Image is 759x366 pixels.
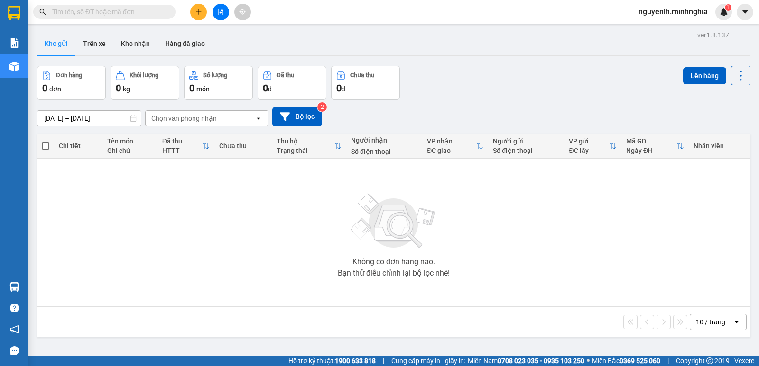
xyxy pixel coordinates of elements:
th: Toggle SortBy [564,134,621,159]
strong: 0708 023 035 - 0935 103 250 [498,357,584,365]
span: Hỗ trợ kỹ thuật: [288,356,376,366]
div: Tên món [107,137,153,145]
th: Toggle SortBy [157,134,215,159]
th: Toggle SortBy [621,134,689,159]
button: Đơn hàng0đơn [37,66,106,100]
span: 0 [336,82,342,94]
span: ⚪️ [587,359,590,363]
span: nguyenlh.minhnghia [631,6,715,18]
strong: 0369 525 060 [620,357,660,365]
div: Người nhận [351,136,417,144]
div: 10 / trang [696,317,725,327]
button: Kho gửi [37,32,75,55]
span: notification [10,325,19,334]
img: solution-icon [9,38,19,48]
span: 0 [42,82,47,94]
button: aim [234,4,251,20]
div: Chưa thu [219,142,267,150]
button: caret-down [737,4,753,20]
span: | [667,356,669,366]
img: warehouse-icon [9,62,19,71]
div: Đã thu [277,72,294,79]
button: Khối lượng0kg [111,66,179,100]
span: đơn [49,85,61,93]
span: Miền Nam [468,356,584,366]
span: copyright [706,357,713,364]
sup: 2 [317,102,327,112]
input: Select a date range. [37,111,141,126]
div: ĐC lấy [569,147,609,154]
span: aim [239,9,246,15]
th: Toggle SortBy [272,134,346,159]
button: plus [190,4,207,20]
div: HTTT [162,147,203,154]
button: Đã thu0đ [258,66,326,100]
span: message [10,346,19,355]
div: Nhân viên [694,142,746,150]
span: Miền Bắc [592,356,660,366]
button: Trên xe [75,32,113,55]
button: Hàng đã giao [157,32,213,55]
div: ver 1.8.137 [697,30,729,40]
span: caret-down [741,8,750,16]
div: VP nhận [427,137,476,145]
div: VP gửi [569,137,609,145]
button: file-add [213,4,229,20]
button: Bộ lọc [272,107,322,126]
div: Đã thu [162,137,203,145]
img: warehouse-icon [9,282,19,292]
input: Tìm tên, số ĐT hoặc mã đơn [52,7,164,17]
div: Chi tiết [59,142,98,150]
span: 0 [263,82,268,94]
div: Thu hộ [277,137,334,145]
div: Mã GD [626,137,676,145]
svg: open [255,115,262,122]
span: kg [123,85,130,93]
span: search [39,9,46,15]
strong: 1900 633 818 [335,357,376,365]
div: Khối lượng [130,72,158,79]
button: Lên hàng [683,67,726,84]
div: ĐC giao [427,147,476,154]
img: logo-vxr [8,6,20,20]
div: Ghi chú [107,147,153,154]
div: Người gửi [493,137,559,145]
span: file-add [217,9,224,15]
button: Số lượng0món [184,66,253,100]
th: Toggle SortBy [422,134,488,159]
span: question-circle [10,304,19,312]
img: icon-new-feature [720,8,728,16]
span: 0 [116,82,121,94]
div: Chọn văn phòng nhận [151,114,217,123]
div: Không có đơn hàng nào. [352,258,435,266]
div: Chưa thu [350,72,374,79]
div: Đơn hàng [56,72,82,79]
svg: open [733,318,740,326]
sup: 1 [725,4,731,11]
div: Bạn thử điều chỉnh lại bộ lọc nhé! [338,269,450,277]
span: món [196,85,210,93]
span: 1 [726,4,730,11]
span: đ [268,85,272,93]
div: Trạng thái [277,147,334,154]
div: Ngày ĐH [626,147,676,154]
span: 0 [189,82,194,94]
div: Số lượng [203,72,227,79]
div: Số điện thoại [351,148,417,155]
img: svg+xml;base64,PHN2ZyBjbGFzcz0ibGlzdC1wbHVnX19zdmciIHhtbG5zPSJodHRwOi8vd3d3LnczLm9yZy8yMDAwL3N2Zy... [346,188,441,254]
span: | [383,356,384,366]
button: Chưa thu0đ [331,66,400,100]
span: Cung cấp máy in - giấy in: [391,356,465,366]
span: đ [342,85,345,93]
div: Số điện thoại [493,147,559,154]
span: plus [195,9,202,15]
button: Kho nhận [113,32,157,55]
